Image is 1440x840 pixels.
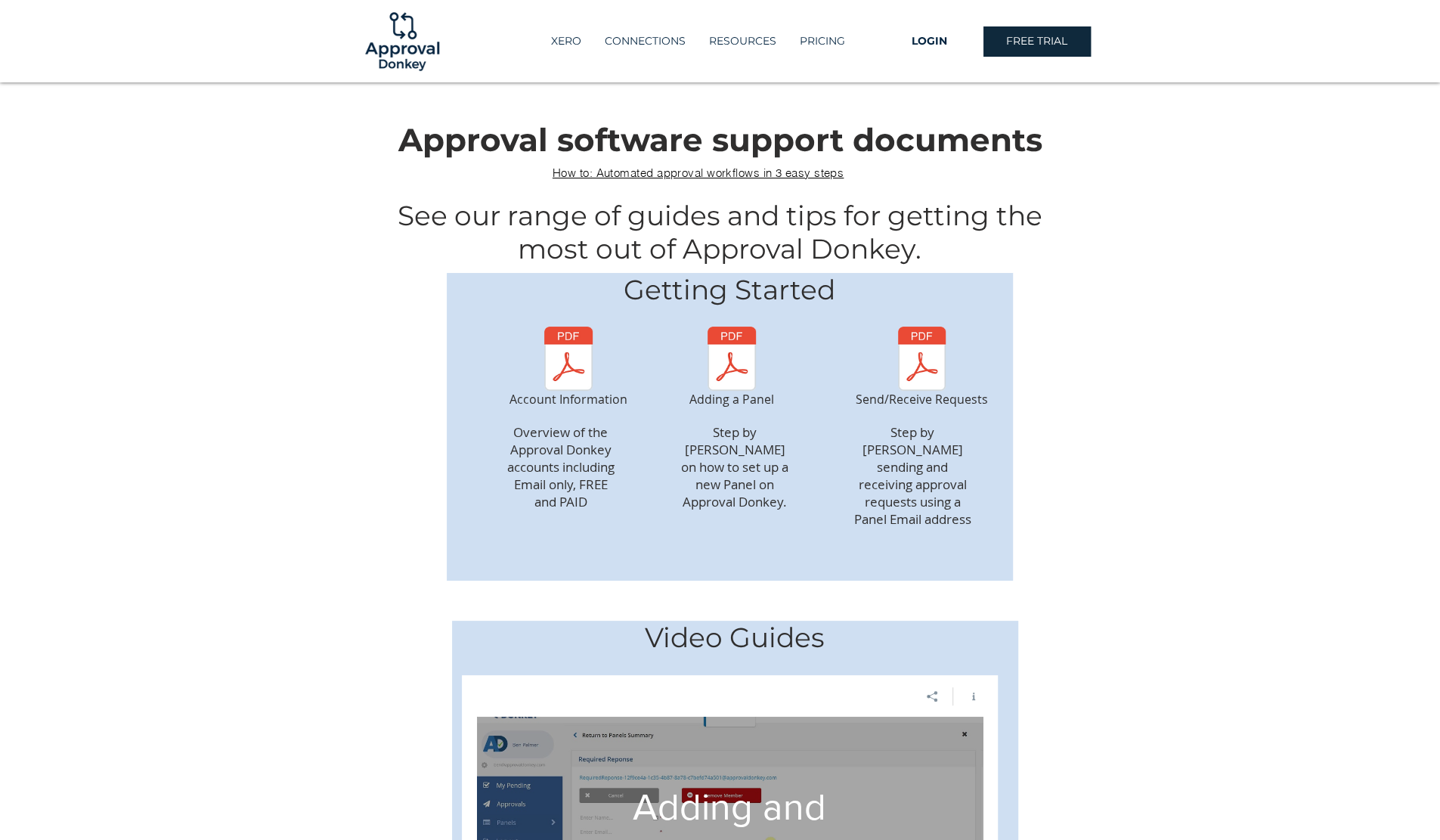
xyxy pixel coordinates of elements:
span: Adding a Panel [689,391,774,408]
p: XERO [543,29,589,54]
a: XERO [539,29,593,54]
a: LOGIN [876,26,983,57]
p: Step by [PERSON_NAME] sending and receiving approval requests using a Panel Email address [852,423,974,528]
a: Send/Receive Requests [857,327,987,411]
h4: Video Guides [578,621,892,654]
span: Approval software support documents [398,120,1042,160]
img: Account Information [515,327,623,391]
p: Step by [PERSON_NAME] on how to set up a new Panel on Approval Donkey. [677,423,793,510]
a: FREE TRIAL [983,26,1091,57]
p: PRICING [792,29,853,54]
img: Logo-01.png [361,1,443,82]
a: Adding a Panel [687,327,777,411]
p: Overview of the Approval Donkey accounts including Email only, FREE and PAID [502,423,620,510]
span: LOGIN [912,34,947,49]
img: Adding a Panel [691,327,773,391]
button: Share [912,687,953,705]
img: Send/Receive Requests [861,327,983,391]
span: See our range of guides and tips for getting the most out of Approval Donkey. [398,199,1042,265]
a: PRICING [788,29,856,54]
a: Account Information [511,327,627,411]
a: CONNECTIONS [593,29,697,54]
a: How to: Automated approval workflows in 3 easy steps [553,165,844,180]
div: RESOURCES [697,29,788,54]
span: Send/Receive Requests [856,391,988,408]
p: RESOURCES [701,29,784,54]
nav: Site [519,29,876,54]
span: Account Information [509,391,627,408]
p: CONNECTIONS [597,29,693,54]
span: How to: Automated approval workflows in 3 easy steps [553,166,844,180]
button: Show Channel info [953,687,983,705]
h4: Getting Started [572,273,887,306]
span: FREE TRIAL [1006,34,1067,49]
